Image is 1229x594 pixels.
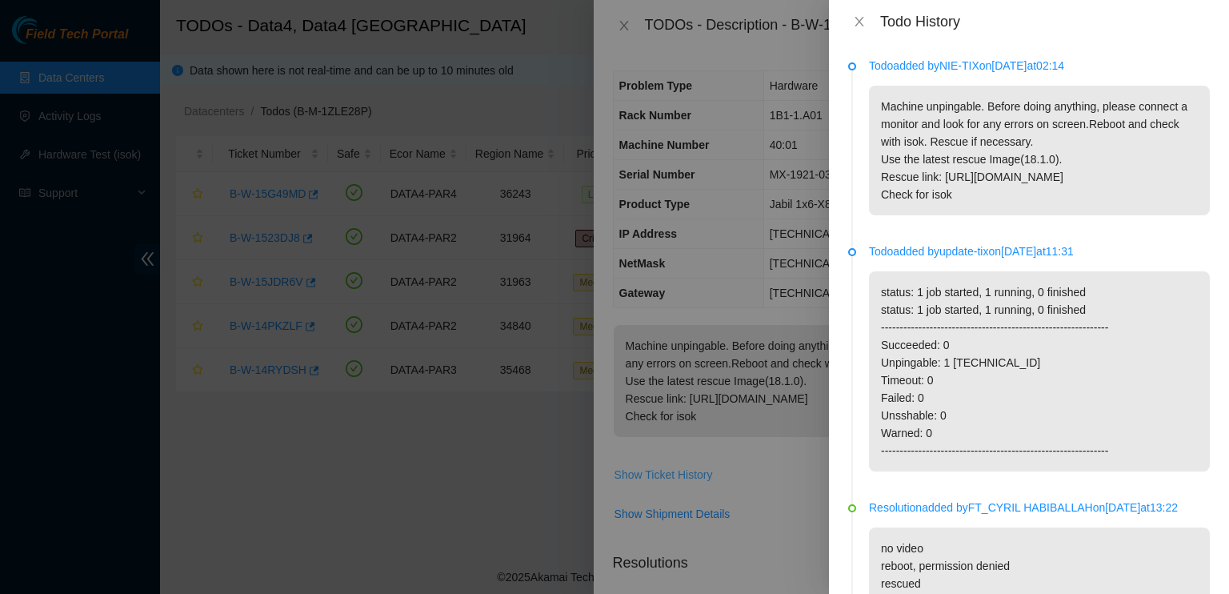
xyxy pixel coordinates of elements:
[853,15,866,28] span: close
[869,243,1210,260] p: Todo added by update-tix on [DATE] at 11:31
[869,86,1210,215] p: Machine unpingable. Before doing anything, please connect a monitor and look for any errors on sc...
[848,14,871,30] button: Close
[869,271,1210,472] p: status: 1 job started, 1 running, 0 finished status: 1 job started, 1 running, 0 finished -------...
[880,13,1210,30] div: Todo History
[869,57,1210,74] p: Todo added by NIE-TIX on [DATE] at 02:14
[869,499,1210,516] p: Resolution added by FT_CYRIL HABIBALLAH on [DATE] at 13:22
